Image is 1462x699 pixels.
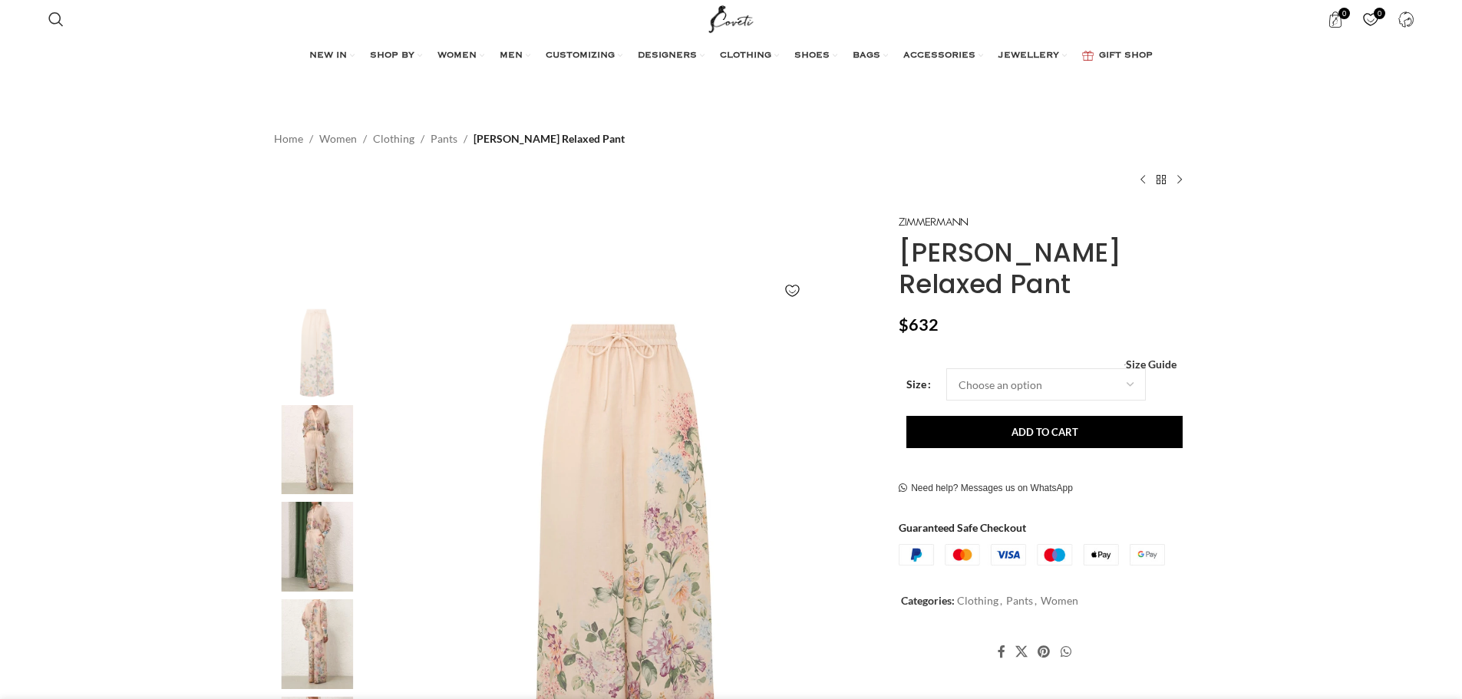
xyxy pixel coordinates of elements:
span: 0 [1338,8,1350,19]
span: , [1035,592,1037,609]
a: Pinterest social link [1033,640,1055,663]
a: Search [41,4,71,35]
a: CLOTHING [720,41,779,71]
span: CUSTOMIZING [546,50,615,62]
span: SHOES [794,50,830,62]
a: Pants [431,130,457,147]
a: GIFT SHOP [1082,41,1153,71]
label: Size [906,376,931,393]
img: Zimmermann dress [270,502,364,592]
span: $ [899,315,909,335]
span: , [1000,592,1002,609]
a: CUSTOMIZING [546,41,622,71]
span: 0 [1374,8,1385,19]
a: WhatsApp social link [1055,640,1076,663]
a: SHOP BY [370,41,422,71]
a: Home [274,130,303,147]
span: JEWELLERY [998,50,1059,62]
img: Zimmermann dresses [270,405,364,495]
span: [PERSON_NAME] Relaxed Pant [474,130,625,147]
span: WOMEN [437,50,477,62]
h1: [PERSON_NAME] Relaxed Pant [899,237,1188,300]
a: 0 [1319,4,1351,35]
button: Add to cart [906,416,1183,448]
a: Clothing [957,594,998,607]
a: BAGS [853,41,888,71]
nav: Breadcrumb [274,130,625,147]
img: GiftBag [1082,51,1094,61]
span: MEN [500,50,523,62]
a: Previous product [1134,170,1152,189]
a: Clothing [373,130,414,147]
a: Women [1041,594,1078,607]
div: Main navigation [41,41,1422,71]
a: Next product [1170,170,1189,189]
span: Categories: [901,594,955,607]
span: NEW IN [309,50,347,62]
a: JEWELLERY [998,41,1067,71]
a: DESIGNERS [638,41,705,71]
a: Need help? Messages us on WhatsApp [899,483,1073,495]
img: guaranteed-safe-checkout-bordered.j [899,544,1165,565]
a: 0 [1355,4,1386,35]
div: My Wishlist [1355,4,1386,35]
span: BAGS [853,50,880,62]
a: ACCESSORIES [903,41,983,71]
a: MEN [500,41,530,71]
a: WOMEN [437,41,484,71]
a: NEW IN [309,41,355,71]
a: X social link [1011,640,1033,663]
bdi: 632 [899,315,939,335]
a: SHOES [794,41,837,71]
span: DESIGNERS [638,50,697,62]
span: ACCESSORIES [903,50,975,62]
a: Women [319,130,357,147]
span: GIFT SHOP [1099,50,1153,62]
img: Zimmermann [899,218,968,226]
img: Zimmermann dress [270,308,364,397]
a: Site logo [705,12,757,25]
a: Facebook social link [992,640,1010,663]
span: CLOTHING [720,50,771,62]
a: Pants [1006,594,1033,607]
span: SHOP BY [370,50,414,62]
img: Zimmermann dresses [270,599,364,689]
strong: Guaranteed Safe Checkout [899,521,1026,534]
